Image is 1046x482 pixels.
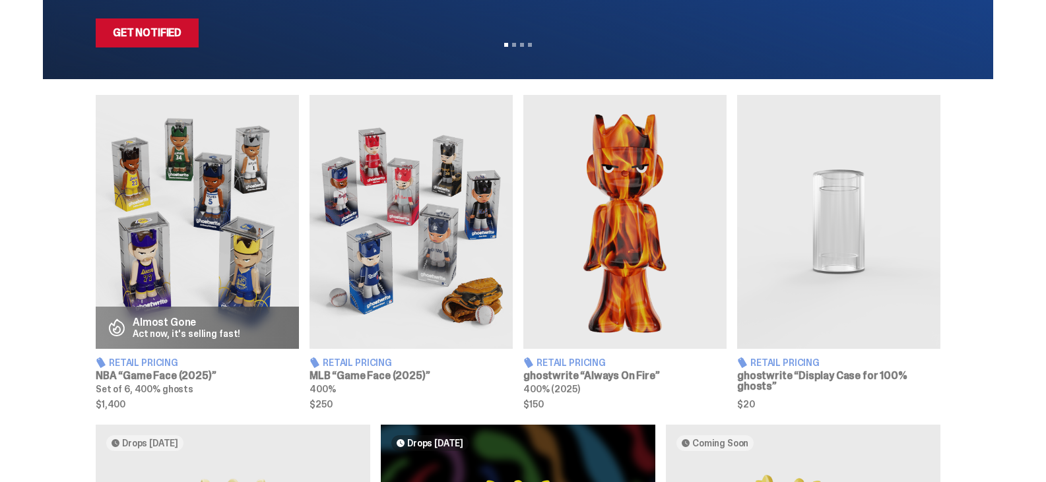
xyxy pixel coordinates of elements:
a: Always On Fire Retail Pricing [523,95,727,409]
span: Coming Soon [692,438,748,448]
img: Game Face (2025) [96,95,299,349]
h3: MLB “Game Face (2025)” [310,371,513,381]
span: Retail Pricing [537,358,606,367]
button: View slide 1 [504,43,508,47]
h3: NBA “Game Face (2025)” [96,371,299,381]
span: Retail Pricing [750,358,820,367]
span: 400% [310,383,335,395]
span: $1,400 [96,400,299,409]
span: Retail Pricing [109,358,178,367]
button: View slide 2 [512,43,516,47]
span: Set of 6, 400% ghosts [96,383,193,395]
p: Act now, it's selling fast! [133,329,240,338]
span: $150 [523,400,727,409]
button: View slide 4 [528,43,532,47]
img: Always On Fire [523,95,727,349]
a: Game Face (2025) Retail Pricing [310,95,513,409]
span: $250 [310,400,513,409]
span: Retail Pricing [323,358,392,367]
span: Drops [DATE] [407,438,463,448]
h3: ghostwrite “Display Case for 100% ghosts” [737,371,940,392]
span: $20 [737,400,940,409]
a: Get Notified [96,18,199,47]
span: 400% (2025) [523,383,579,395]
button: View slide 3 [520,43,524,47]
a: Game Face (2025) Almost Gone Act now, it's selling fast! Retail Pricing [96,95,299,409]
img: Game Face (2025) [310,95,513,349]
h3: ghostwrite “Always On Fire” [523,371,727,381]
img: Display Case for 100% ghosts [737,95,940,349]
span: Drops [DATE] [122,438,178,448]
a: Display Case for 100% ghosts Retail Pricing [737,95,940,409]
p: Almost Gone [133,317,240,328]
